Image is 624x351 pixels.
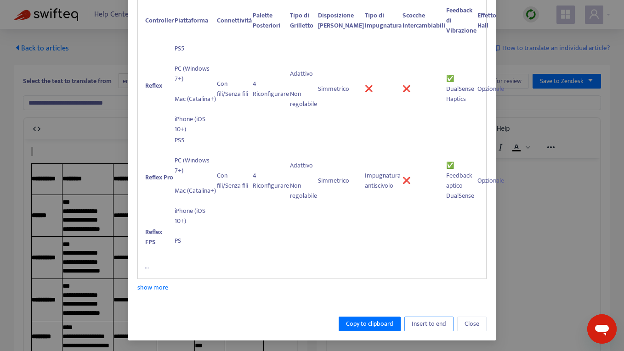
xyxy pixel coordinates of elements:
[7,7,266,330] body: Rich Text Area. Press ALT-0 for help.
[174,227,216,255] td: PS
[402,135,446,227] td: ❌
[289,135,318,227] td: Adattivo Non regolabile
[252,43,289,135] td: 4 Riconfigurare
[216,43,252,135] td: Con fili/Senza fili
[145,15,174,26] strong: Controller
[145,80,162,91] strong: Reflex
[402,43,446,135] td: ❌
[217,15,252,26] strong: Connettività
[364,43,402,135] td: ❌
[477,135,505,227] td: Opzionale
[253,10,280,31] strong: Palette Posteriori
[364,135,402,227] td: Impugnatura antiscivolo
[465,319,479,329] span: Close
[365,10,402,31] strong: Tipo di Impugnatura
[477,10,496,31] strong: Effetto Hall
[174,43,216,135] td: PS5 PC (Windows 7+) Mac (Catalina+) iPhone (iOS 10+)
[446,135,477,227] td: ✅ Feedback aptico DualSense
[446,43,477,135] td: ✅ DualSense Haptics
[403,10,445,31] strong: Scocche Intercambiabili
[318,43,364,135] td: Simmetrico
[346,319,393,329] span: Copy to clipboard
[175,15,208,26] strong: Piattaforma
[446,5,477,36] strong: Feedback di Vibrazione
[412,319,446,329] span: Insert to end
[457,317,487,331] button: Close
[587,314,617,344] iframe: Button to launch messaging window
[137,282,168,293] a: show more
[145,227,162,247] strong: Reflex FPS
[290,10,313,31] strong: Tipo di Grilletto
[145,172,173,183] strong: Reflex Pro
[216,135,252,227] td: Con fili/Senza fili
[289,43,318,135] td: Adattivo Non regolabile
[252,135,289,227] td: 4 Riconfigurare
[318,135,364,227] td: Simmetrico
[174,135,216,227] td: PS5 PC (Windows 7+) Mac (Catalina+) iPhone (iOS 10+)
[318,10,364,31] strong: Disposizione [PERSON_NAME]
[477,43,505,135] td: Opzionale
[339,317,401,331] button: Copy to clipboard
[404,317,454,331] button: Insert to end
